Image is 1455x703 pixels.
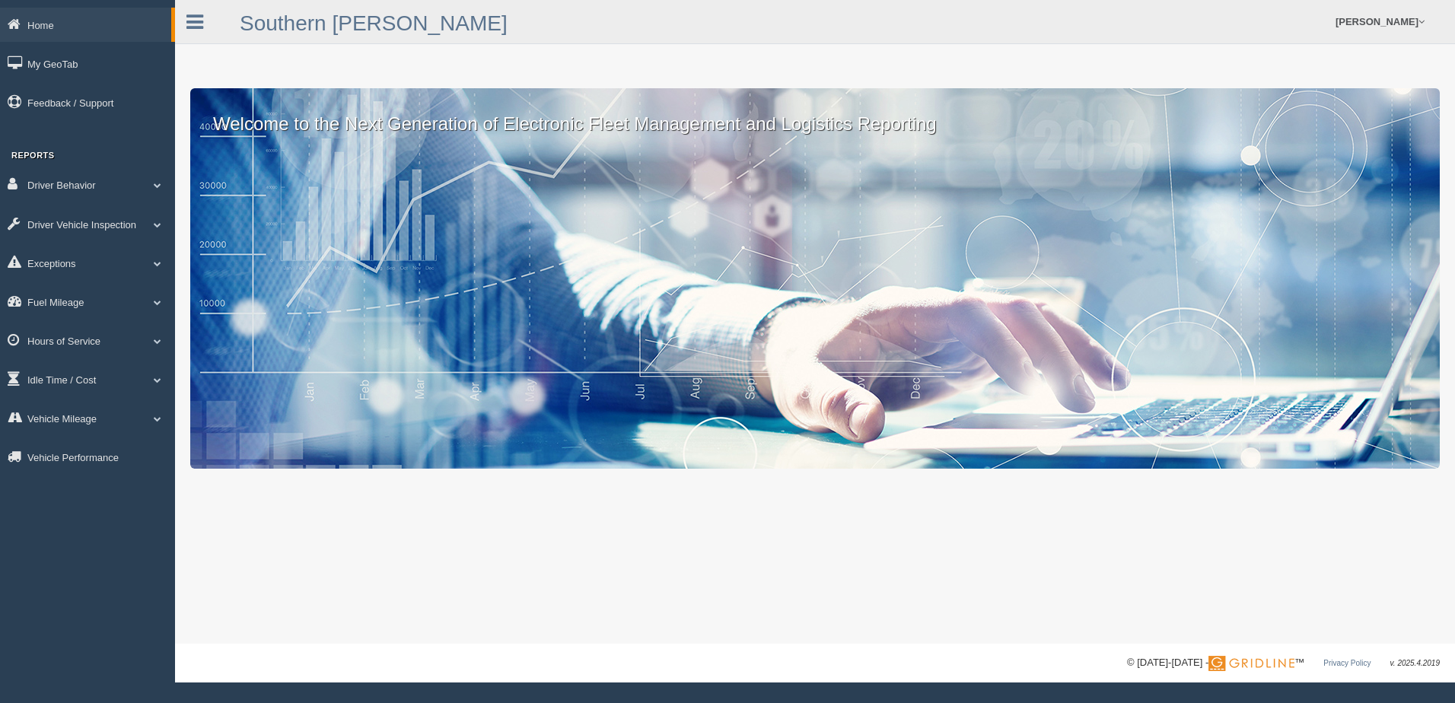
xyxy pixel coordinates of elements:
a: Southern [PERSON_NAME] [240,11,508,35]
a: Privacy Policy [1323,659,1371,667]
p: Welcome to the Next Generation of Electronic Fleet Management and Logistics Reporting [190,88,1440,137]
img: Gridline [1208,656,1294,671]
span: v. 2025.4.2019 [1390,659,1440,667]
div: © [DATE]-[DATE] - ™ [1127,655,1440,671]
